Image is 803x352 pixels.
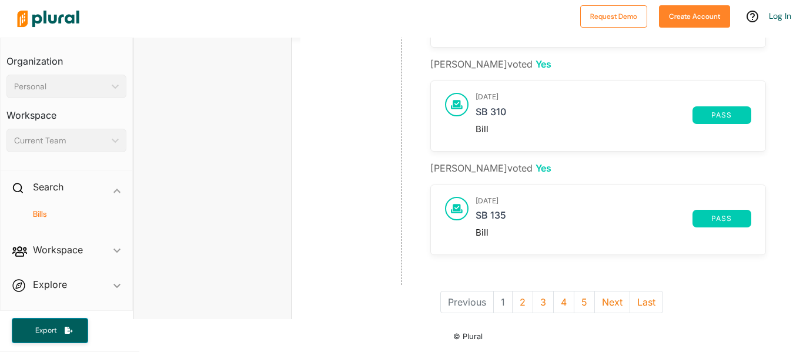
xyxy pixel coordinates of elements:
a: SB 135 [476,210,692,227]
button: 3 [533,291,554,313]
button: Request Demo [580,5,647,28]
h3: Workspace [6,98,126,124]
button: Create Account [659,5,730,28]
div: Bill [476,124,751,135]
div: Current Team [14,135,107,147]
h3: [DATE] [476,197,751,205]
a: Log In [769,11,791,21]
h3: [DATE] [476,93,751,101]
a: Request Demo [580,9,647,22]
span: [PERSON_NAME] voted [430,162,551,174]
a: SB 310 [476,106,692,124]
div: Bill [476,227,751,238]
button: 5 [574,291,595,313]
h2: Search [33,180,63,193]
span: [PERSON_NAME] voted [430,58,551,70]
button: Next [594,291,630,313]
a: Bills [18,209,121,220]
button: Last [630,291,663,313]
span: Yes [536,58,551,70]
span: Yes [536,162,551,174]
span: pass [700,112,744,119]
small: © Plural [453,332,483,341]
h3: Organization [6,44,126,70]
div: Personal [14,81,107,93]
span: pass [700,215,744,222]
button: 4 [553,291,574,313]
button: 2 [512,291,533,313]
span: Export [27,326,65,336]
button: Export [12,318,88,343]
a: Create Account [659,9,730,22]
